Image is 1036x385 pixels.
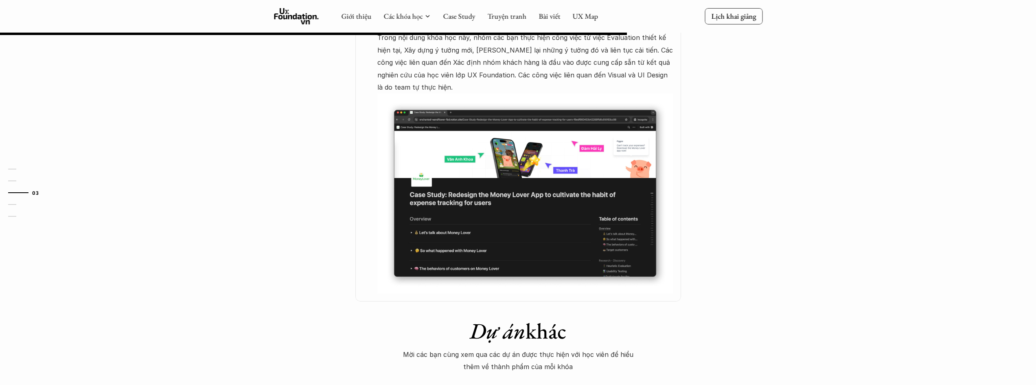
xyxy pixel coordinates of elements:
[572,11,598,21] a: UX Map
[470,317,526,345] em: Dự án
[396,348,640,373] p: Mời các bạn cùng xem qua các dự án được thực hiện với học viên để hiểu thêm về thành phẩm của mỗi...
[711,11,756,21] p: Lịch khai giảng
[8,188,47,198] a: 03
[705,8,762,24] a: Lịch khai giảng
[443,11,475,21] a: Case Study
[32,189,39,195] strong: 03
[539,11,560,21] a: Bài viết
[376,318,661,344] h1: khác
[341,11,371,21] a: Giới thiệu
[383,11,423,21] a: Các khóa học
[487,11,526,21] a: Truyện tranh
